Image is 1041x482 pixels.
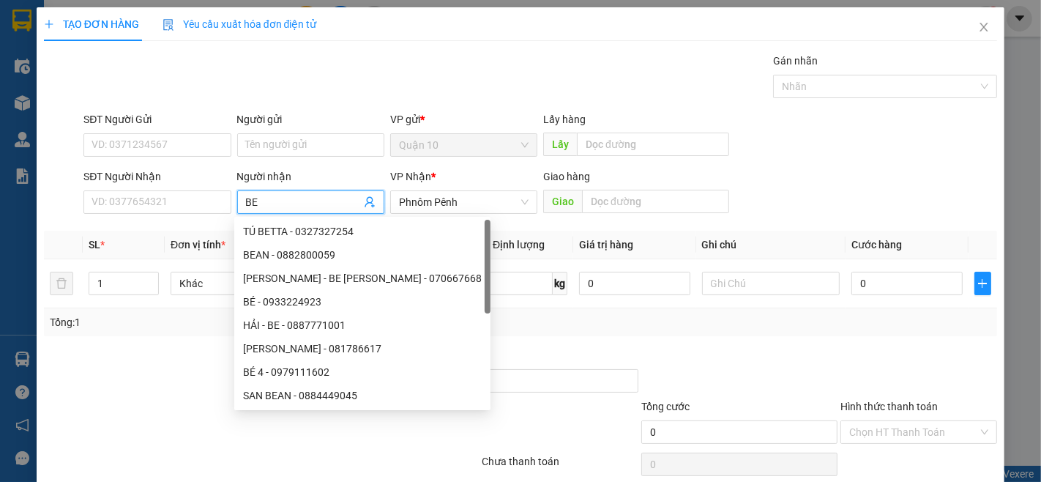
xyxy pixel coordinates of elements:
div: HẢI - BE - 0887771001 [243,317,482,333]
b: [STREET_ADDRESS][PERSON_NAME] [101,97,193,125]
span: VP Nhận [390,171,431,182]
span: plus [44,19,54,29]
button: Close [963,7,1004,48]
label: Hình thức thanh toán [840,401,938,412]
span: close [978,21,990,33]
span: Đơn vị tính [171,239,225,251]
span: Cước hàng [851,239,902,251]
div: BEAN - 0882800059 [243,247,482,263]
span: SL [89,239,100,251]
div: SĐT Người Nhận [83,168,231,185]
span: Yêu cầu xuất hóa đơn điện tử [163,18,317,30]
div: Chưa thanh toán [481,453,641,479]
span: Giá trị hàng [579,239,633,251]
img: icon [163,19,174,31]
span: Lấy hàng [543,114,586,125]
div: SAN BEAN - 0884449045 [234,384,490,407]
div: Tổng: 1 [50,314,403,330]
input: 0 [579,272,690,295]
div: BÉ - 0933224923 [243,294,482,310]
input: Dọc đường [577,133,729,156]
li: VP Phnôm Pênh [101,62,195,78]
div: BEAN - 0882800059 [234,243,490,267]
span: plus [975,278,991,289]
span: Tổng cước [641,401,690,412]
div: TÚ BETTA - 0327327254 [234,220,490,243]
div: Người gửi [237,111,384,127]
div: SAN BEAN - 0884449045 [243,388,482,404]
span: kg [553,272,567,295]
span: Định lượng [493,239,545,251]
button: delete [50,272,73,295]
div: TÚ BETTA - 0327327254 [243,223,482,240]
span: Giao hàng [543,171,590,182]
input: Dọc đường [582,190,729,213]
div: BÉ - 0933224923 [234,290,490,314]
div: NANCY BEE - 081786617 [234,337,490,360]
li: VP Quận 10 [7,62,101,78]
div: HẢI - BE - 0887771001 [234,314,490,337]
span: user-add [364,196,376,208]
div: MEI JING - BE HIEN - 070667668 [234,267,490,290]
div: Người nhận [237,168,384,185]
span: Lấy [543,133,577,156]
input: Ghi Chú [702,272,840,295]
div: BÉ 4 - 0979111602 [243,364,482,380]
span: Khác [179,272,300,294]
div: BÉ 4 - 0979111602 [234,360,490,384]
span: environment [7,81,18,92]
span: Giao [543,190,582,213]
span: environment [101,81,111,92]
b: [STREET_ADDRESS][PERSON_NAME][PERSON_NAME] [7,97,99,141]
div: [PERSON_NAME] - BE [PERSON_NAME] - 070667668 [243,270,482,286]
label: Gán nhãn [773,55,818,67]
div: SĐT Người Gửi [83,111,231,127]
th: Ghi chú [696,231,846,259]
span: Quận 10 [399,134,529,156]
div: VP gửi [390,111,537,127]
div: [PERSON_NAME] - 081786617 [243,341,482,357]
span: TẠO ĐƠN HÀNG [44,18,139,30]
li: [PERSON_NAME] [7,7,212,35]
span: Phnôm Pênh [399,191,529,213]
button: plus [974,272,992,295]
